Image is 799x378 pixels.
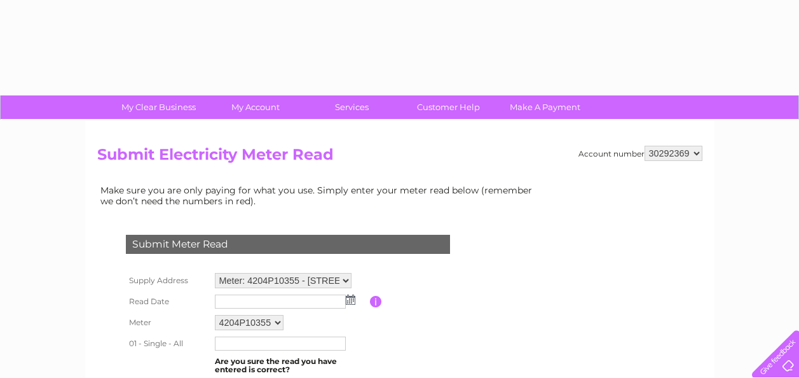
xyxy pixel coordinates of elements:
[97,146,702,170] h2: Submit Electricity Meter Read
[396,95,501,119] a: Customer Help
[493,95,598,119] a: Make A Payment
[123,270,212,291] th: Supply Address
[346,295,355,305] img: ...
[123,291,212,312] th: Read Date
[106,95,211,119] a: My Clear Business
[203,95,308,119] a: My Account
[123,333,212,354] th: 01 - Single - All
[126,235,450,254] div: Submit Meter Read
[97,182,542,209] td: Make sure you are only paying for what you use. Simply enter your meter read below (remember we d...
[578,146,702,161] div: Account number
[299,95,404,119] a: Services
[370,296,382,307] input: Information
[123,312,212,333] th: Meter
[212,354,370,378] td: Are you sure the read you have entered is correct?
